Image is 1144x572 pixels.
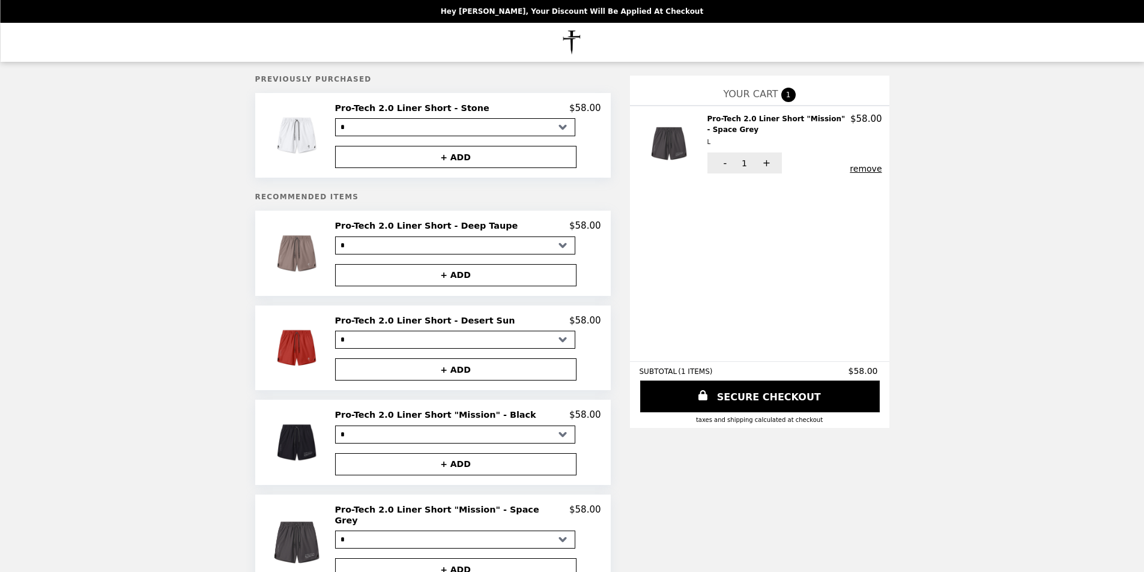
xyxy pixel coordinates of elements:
h2: Pro-Tech 2.0 Liner Short "Mission" - Black [335,409,541,420]
h2: Pro-Tech 2.0 Liner Short - Desert Sun [335,315,520,326]
h2: Pro-Tech 2.0 Liner Short - Stone [335,103,494,113]
button: remove [850,164,882,173]
p: $58.00 [569,220,601,231]
select: Select a product variant [335,426,575,444]
img: Pro-Tech 2.0 Liner Short - Stone [270,103,326,168]
img: Brand Logo [541,30,603,55]
span: ( 1 ITEMS ) [678,367,712,376]
span: 1 [781,88,796,102]
button: + ADD [335,146,577,168]
p: $58.00 [850,113,882,124]
img: Pro-Tech 2.0 Liner Short "Mission" - Space Grey [645,113,696,173]
img: Pro-Tech 2.0 Liner Short "Mission" - Black [270,409,326,475]
button: + ADD [335,264,577,286]
button: + ADD [335,453,577,475]
button: + [749,152,782,173]
h2: Pro-Tech 2.0 Liner Short - Deep Taupe [335,220,523,231]
span: $58.00 [849,366,880,376]
select: Select a product variant [335,118,575,136]
p: Hey [PERSON_NAME], your discount will be applied at checkout [441,7,703,16]
h5: Recommended Items [255,193,611,201]
button: + ADD [335,358,577,381]
span: YOUR CART [723,88,778,100]
select: Select a product variant [335,531,575,549]
button: - [707,152,740,173]
p: $58.00 [569,409,601,420]
select: Select a product variant [335,236,575,254]
div: L [707,137,846,148]
p: $58.00 [569,103,601,113]
select: Select a product variant [335,331,575,349]
h2: Pro-Tech 2.0 Liner Short "Mission" - Space Grey [335,504,570,526]
span: SUBTOTAL [640,367,679,376]
span: 1 [742,158,747,168]
p: $58.00 [569,504,601,526]
div: Taxes and Shipping calculated at checkout [640,417,880,423]
p: $58.00 [569,315,601,326]
img: Pro-Tech 2.0 Liner Short - Desert Sun [270,315,326,381]
img: Pro-Tech 2.0 Liner Short - Deep Taupe [270,220,326,286]
h2: Pro-Tech 2.0 Liner Short "Mission" - Space Grey [707,113,851,148]
h5: Previously Purchased [255,75,611,83]
a: SECURE CHECKOUT [640,381,880,412]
